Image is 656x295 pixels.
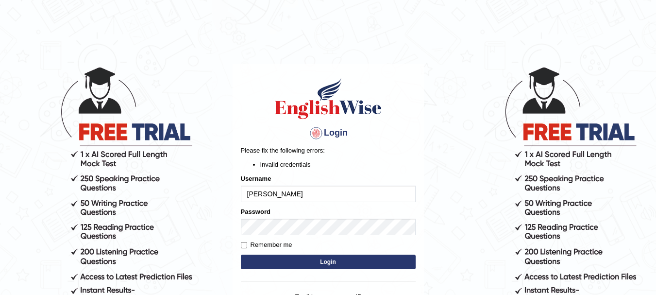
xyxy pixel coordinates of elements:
li: Invalid credentials [260,160,416,169]
label: Remember me [241,240,292,250]
input: Remember me [241,242,247,248]
p: Please fix the following errors: [241,146,416,155]
label: Username [241,174,271,183]
h4: Login [241,125,416,141]
img: Logo of English Wise sign in for intelligent practice with AI [273,77,384,121]
label: Password [241,207,270,216]
button: Login [241,255,416,269]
